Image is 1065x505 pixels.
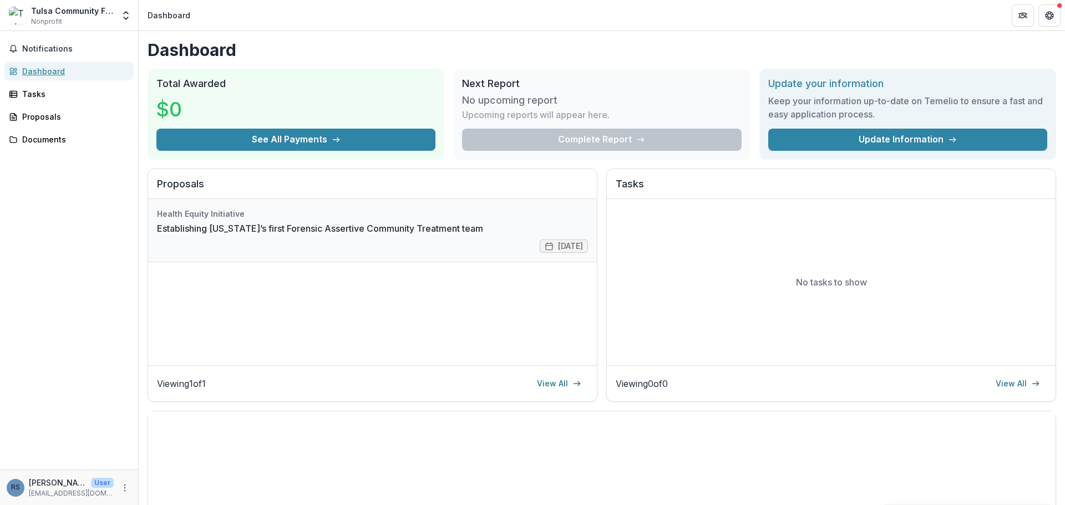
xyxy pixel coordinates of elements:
a: View All [989,375,1047,392]
div: Proposals [22,111,125,123]
p: No tasks to show [796,276,867,289]
a: Tasks [4,85,134,103]
span: Nonprofit [31,17,62,27]
div: Ryan Starkweather [11,484,20,491]
p: Viewing 0 of 0 [616,377,668,390]
h3: $0 [156,94,240,124]
h3: Keep your information up-to-date on Temelio to ensure a fast and easy application process. [768,94,1047,121]
p: Viewing 1 of 1 [157,377,206,390]
button: Notifications [4,40,134,58]
a: Proposals [4,108,134,126]
h1: Dashboard [148,40,1056,60]
h2: Next Report [462,78,741,90]
p: [PERSON_NAME] [29,477,87,488]
div: Tulsa Community Foundation [31,5,114,17]
p: Upcoming reports will appear here. [462,108,610,121]
button: Partners [1012,4,1034,27]
p: User [91,478,114,488]
img: Tulsa Community Foundation [9,7,27,24]
button: See All Payments [156,129,435,151]
div: Tasks [22,88,125,100]
div: Dashboard [148,9,190,21]
h2: Tasks [616,178,1047,199]
h2: Total Awarded [156,78,435,90]
div: Documents [22,134,125,145]
h3: No upcoming report [462,94,557,106]
a: Dashboard [4,62,134,80]
div: Dashboard [22,65,125,77]
p: [EMAIL_ADDRESS][DOMAIN_NAME] [29,488,114,498]
a: Establishing [US_STATE]’s first Forensic Assertive Community Treatment team [157,222,483,235]
h2: Update your information [768,78,1047,90]
a: Documents [4,130,134,149]
a: View All [530,375,588,392]
button: More [118,481,131,494]
h2: Proposals [157,178,588,199]
button: Open entity switcher [118,4,134,27]
span: Notifications [22,44,129,54]
button: Get Help [1038,4,1061,27]
a: Update Information [768,129,1047,151]
nav: breadcrumb [143,7,195,23]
